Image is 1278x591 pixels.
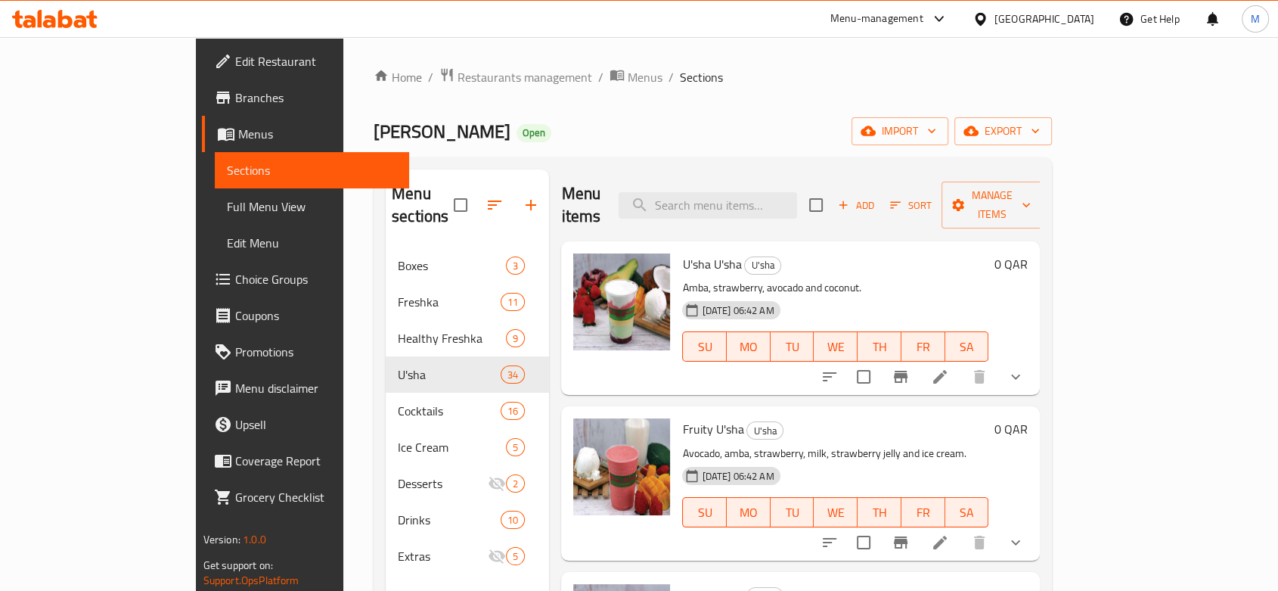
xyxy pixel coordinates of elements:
button: MO [727,497,771,527]
svg: Inactive section [488,547,506,565]
span: SA [951,502,983,524]
div: items [501,365,525,384]
a: Menus [202,116,409,152]
span: Promotions [235,343,397,361]
button: Branch-specific-item [883,524,919,561]
h6: 0 QAR [994,254,1028,275]
div: Extras5 [386,538,549,574]
div: Ice Cream5 [386,429,549,465]
a: Edit menu item [931,533,949,552]
span: MO [733,502,765,524]
span: 11 [501,295,524,309]
li: / [598,68,603,86]
span: Ice Cream [398,438,506,456]
button: SA [945,331,989,362]
a: Upsell [202,406,409,443]
a: Choice Groups [202,261,409,297]
span: Extras [398,547,488,565]
div: items [501,402,525,420]
div: Boxes [398,257,506,275]
div: Drinks [398,511,501,529]
button: TH [858,497,901,527]
span: 3 [507,259,524,273]
img: U'sha U'sha [573,254,670,350]
button: show more [997,524,1034,561]
a: Menus [610,67,662,87]
div: items [506,438,525,456]
li: / [428,68,433,86]
span: Sort items [880,194,941,217]
span: Coverage Report [235,452,397,470]
span: Sort sections [476,187,513,223]
span: Select to update [848,527,879,558]
button: Manage items [941,182,1043,229]
span: 5 [507,549,524,564]
button: WE [814,497,858,527]
span: [DATE] 06:42 AM [696,469,780,484]
button: sort-choices [811,524,848,561]
button: WE [814,331,858,362]
nav: Menu sections [386,241,549,580]
div: Drinks10 [386,502,549,538]
a: Sections [215,152,409,188]
span: Open [516,126,551,139]
span: Select all sections [445,189,476,221]
nav: breadcrumb [374,67,1052,87]
span: Grocery Checklist [235,488,397,506]
span: SA [951,336,983,358]
span: WE [820,336,851,358]
div: Menu-management [830,10,923,28]
span: Menus [238,125,397,143]
span: WE [820,502,851,524]
button: sort-choices [811,359,848,395]
span: M [1251,11,1260,27]
button: MO [727,331,771,362]
span: Add item [832,194,880,217]
button: export [954,117,1052,145]
a: Full Menu View [215,188,409,225]
div: items [506,474,525,493]
span: SU [689,502,721,524]
a: Edit Menu [215,225,409,261]
span: export [966,122,1040,141]
a: Coupons [202,297,409,334]
div: items [501,293,525,311]
span: Manage items [954,186,1031,224]
a: Branches [202,79,409,116]
span: Sections [227,161,397,179]
span: TH [864,336,895,358]
div: Open [516,124,551,142]
button: SA [945,497,989,527]
span: Sections [680,68,723,86]
img: Fruity U'sha [573,418,670,515]
div: U'sha [398,365,501,384]
a: Grocery Checklist [202,479,409,515]
div: items [506,257,525,275]
span: TU [777,502,808,524]
span: Version: [203,530,240,549]
span: Desserts [398,474,488,493]
div: Freshka [398,293,501,311]
span: FR [907,336,939,358]
svg: Inactive section [488,474,506,493]
div: Desserts2 [386,465,549,502]
a: Promotions [202,334,409,370]
button: show more [997,359,1034,395]
button: TU [771,497,814,527]
h2: Menu sections [392,182,454,228]
a: Support.OpsPlatform [203,571,299,590]
div: items [506,547,525,565]
div: U'sha [744,257,781,275]
div: items [506,329,525,347]
a: Edit menu item [931,368,949,386]
span: 5 [507,440,524,455]
svg: Show Choices [1007,368,1025,386]
button: delete [961,359,997,395]
svg: Show Choices [1007,533,1025,552]
span: U'sha U'sha [682,253,741,275]
span: U'sha [745,257,780,274]
div: items [501,511,525,529]
span: TU [777,336,808,358]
